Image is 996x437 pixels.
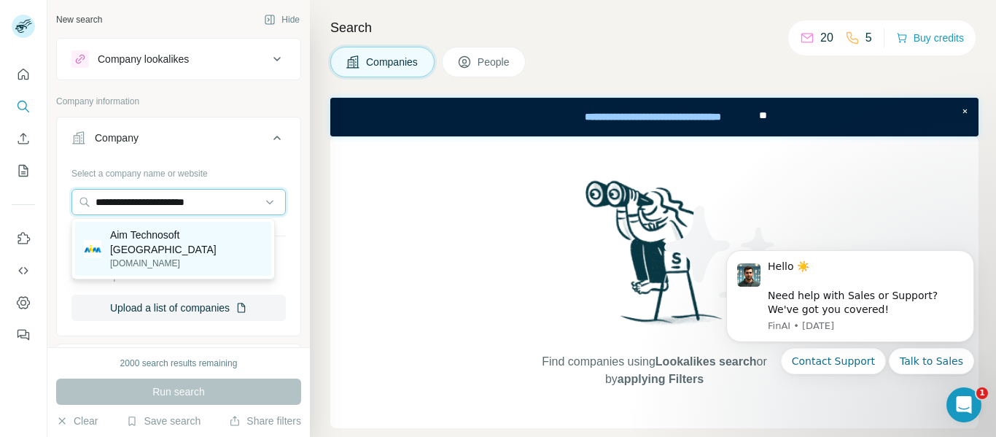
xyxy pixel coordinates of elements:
[56,95,301,108] p: Company information
[126,414,201,428] button: Save search
[110,257,262,270] p: [DOMAIN_NAME]
[12,258,35,284] button: Use Surfe API
[71,161,286,180] div: Select a company name or website
[12,290,35,316] button: Dashboard
[57,42,300,77] button: Company lookalikes
[56,414,98,428] button: Clear
[12,225,35,252] button: Use Surfe on LinkedIn
[12,61,35,88] button: Quick start
[12,322,35,348] button: Feedback
[537,353,771,388] span: Find companies using or by
[12,125,35,152] button: Enrich CSV
[579,177,731,339] img: Surfe Illustration - Woman searching with binoculars
[704,232,996,430] iframe: Intercom notifications message
[110,228,262,257] p: Aim Technosoft [GEOGRAPHIC_DATA]
[655,355,757,368] span: Lookalikes search
[71,295,286,321] button: Upload a list of companies
[976,387,988,399] span: 1
[655,195,786,326] img: Surfe Illustration - Stars
[865,29,872,47] p: 5
[12,93,35,120] button: Search
[478,55,511,69] span: People
[56,13,102,26] div: New search
[120,357,238,370] div: 2000 search results remaining
[330,98,979,136] iframe: Banner
[618,373,704,385] span: applying Filters
[946,387,981,422] iframe: Intercom live chat
[366,55,419,69] span: Companies
[84,240,101,258] img: Aim Technosoft India
[229,414,301,428] button: Share filters
[57,120,300,161] button: Company
[254,9,310,31] button: Hide
[330,18,979,38] h4: Search
[820,29,833,47] p: 20
[12,158,35,184] button: My lists
[896,28,964,48] button: Buy credits
[95,131,139,145] div: Company
[98,52,189,66] div: Company lookalikes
